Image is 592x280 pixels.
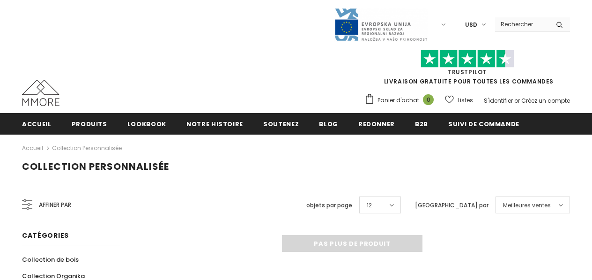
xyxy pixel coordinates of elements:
[503,201,551,210] span: Meilleures ventes
[263,120,299,129] span: soutenez
[448,120,519,129] span: Suivi de commande
[495,17,549,31] input: Search Site
[186,113,243,134] a: Notre histoire
[514,97,520,105] span: or
[22,251,79,268] a: Collection de bois
[448,113,519,134] a: Suivi de commande
[22,255,79,264] span: Collection de bois
[72,120,107,129] span: Produits
[306,201,352,210] label: objets par page
[415,201,488,210] label: [GEOGRAPHIC_DATA] par
[334,8,428,42] img: Javni Razpis
[72,113,107,134] a: Produits
[186,120,243,129] span: Notre histoire
[358,113,395,134] a: Redonner
[127,113,166,134] a: Lookbook
[22,160,169,173] span: Collection personnalisée
[22,80,59,106] img: Cas MMORE
[415,120,428,129] span: B2B
[22,143,43,154] a: Accueil
[22,113,52,134] a: Accueil
[465,20,477,30] span: USD
[52,144,122,152] a: Collection personnalisée
[319,113,338,134] a: Blog
[421,50,514,68] img: Faites confiance aux étoiles pilotes
[377,96,419,105] span: Panier d'achat
[22,231,69,240] span: Catégories
[364,93,438,107] a: Panier d'achat 0
[39,200,71,210] span: Affiner par
[367,201,372,210] span: 12
[358,120,395,129] span: Redonner
[334,20,428,28] a: Javni Razpis
[448,68,487,76] a: TrustPilot
[364,54,570,85] span: LIVRAISON GRATUITE POUR TOUTES LES COMMANDES
[445,92,473,108] a: Listes
[521,97,570,105] a: Créez un compte
[458,96,473,105] span: Listes
[484,97,513,105] a: S'identifier
[319,120,338,129] span: Blog
[127,120,166,129] span: Lookbook
[423,94,434,105] span: 0
[263,113,299,134] a: soutenez
[22,120,52,129] span: Accueil
[415,113,428,134] a: B2B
